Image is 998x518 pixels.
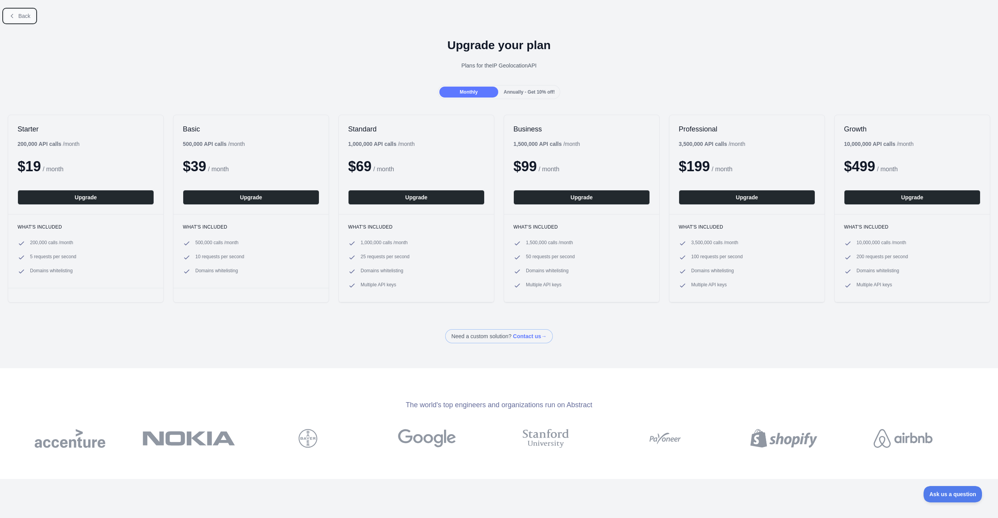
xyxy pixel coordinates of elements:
[679,124,815,134] h2: Professional
[513,140,580,148] div: / month
[679,140,745,148] div: / month
[513,158,537,174] span: $ 99
[679,158,710,174] span: $ 199
[348,140,415,148] div: / month
[348,124,485,134] h2: Standard
[679,141,727,147] b: 3,500,000 API calls
[513,141,562,147] b: 1,500,000 API calls
[513,124,650,134] h2: Business
[924,486,982,502] iframe: Toggle Customer Support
